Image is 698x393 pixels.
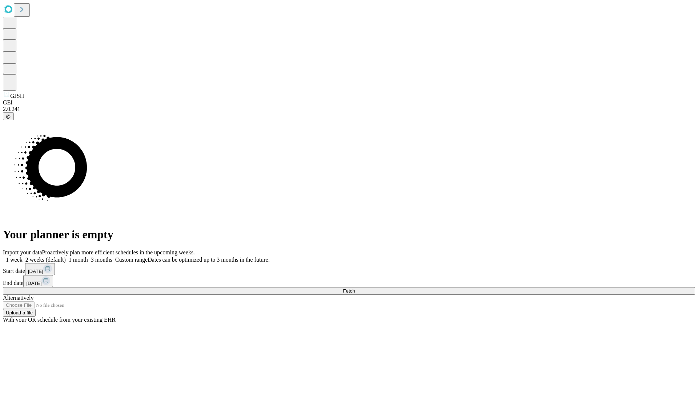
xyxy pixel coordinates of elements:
span: Fetch [343,288,355,294]
h1: Your planner is empty [3,228,695,241]
button: [DATE] [23,275,53,287]
div: End date [3,275,695,287]
span: GJSH [10,93,24,99]
button: [DATE] [25,263,55,275]
span: Alternatively [3,295,33,301]
button: Fetch [3,287,695,295]
span: Proactively plan more efficient schedules in the upcoming weeks. [42,249,195,255]
div: Start date [3,263,695,275]
span: 1 month [69,257,88,263]
span: 3 months [91,257,112,263]
button: @ [3,112,14,120]
div: 2.0.241 [3,106,695,112]
span: @ [6,114,11,119]
span: Dates can be optimized up to 3 months in the future. [148,257,269,263]
span: 2 weeks (default) [25,257,66,263]
button: Upload a file [3,309,36,317]
span: [DATE] [28,269,43,274]
span: [DATE] [26,281,41,286]
span: 1 week [6,257,23,263]
span: Import your data [3,249,42,255]
span: Custom range [115,257,148,263]
span: With your OR schedule from your existing EHR [3,317,116,323]
div: GEI [3,99,695,106]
